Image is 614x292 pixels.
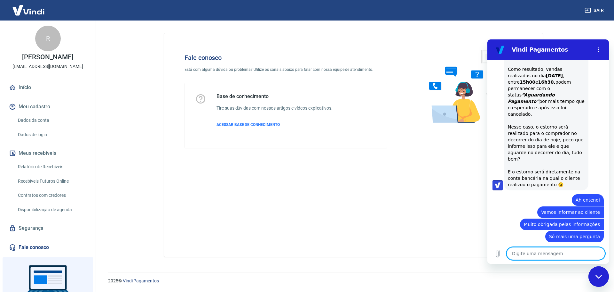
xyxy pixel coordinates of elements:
[62,195,113,200] span: Só mais uma pergunta
[108,278,599,284] p: 2025 ©
[583,4,606,16] button: Sair
[51,40,68,45] strong: 16h30,
[15,189,88,202] a: Contratos com credores
[8,146,88,160] button: Meus recebíveis
[216,122,280,127] span: ACESSAR BASE DE CONHECIMENTO
[216,122,333,128] a: ACESSAR BASE DE CONHECIMENTO
[88,158,113,163] span: Ah entendi
[20,53,67,64] strong: “Aguardando Pagamento”
[8,221,88,235] a: Segurança
[185,67,387,72] p: Está com alguma dúvida ou problema? Utilize os canais abaixo para falar com nossa equipe de atend...
[185,54,387,62] h4: Fale conosco
[588,266,609,287] iframe: Botão para abrir a janela de mensagens, conversa em andamento
[12,63,83,70] p: [EMAIL_ADDRESS][DOMAIN_NAME]
[8,0,49,20] img: Vindi
[15,128,88,141] a: Dados de login
[15,175,88,188] a: Recebíveis Futuros Online
[216,93,333,100] h5: Base de conhecimento
[54,170,113,175] span: Vamos informar ao cliente
[487,39,609,264] iframe: Janela de mensagens
[15,114,88,127] a: Dados da conta
[416,44,514,129] img: Fale conosco
[216,105,333,112] h6: Tire suas dúvidas com nossos artigos e vídeos explicativos.
[8,80,88,95] a: Início
[4,208,17,221] button: Carregar arquivo
[15,203,88,216] a: Disponibilização de agenda
[59,34,75,39] strong: [DATE]
[15,160,88,173] a: Relatório de Recebíveis
[22,54,73,61] p: [PERSON_NAME]
[123,278,159,283] a: Vindi Pagamentos
[35,26,61,51] div: R
[8,240,88,254] a: Fale conosco
[8,100,88,114] button: Meu cadastro
[36,182,113,188] span: Muito obrigada pelas informações
[32,40,48,45] strong: 15h00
